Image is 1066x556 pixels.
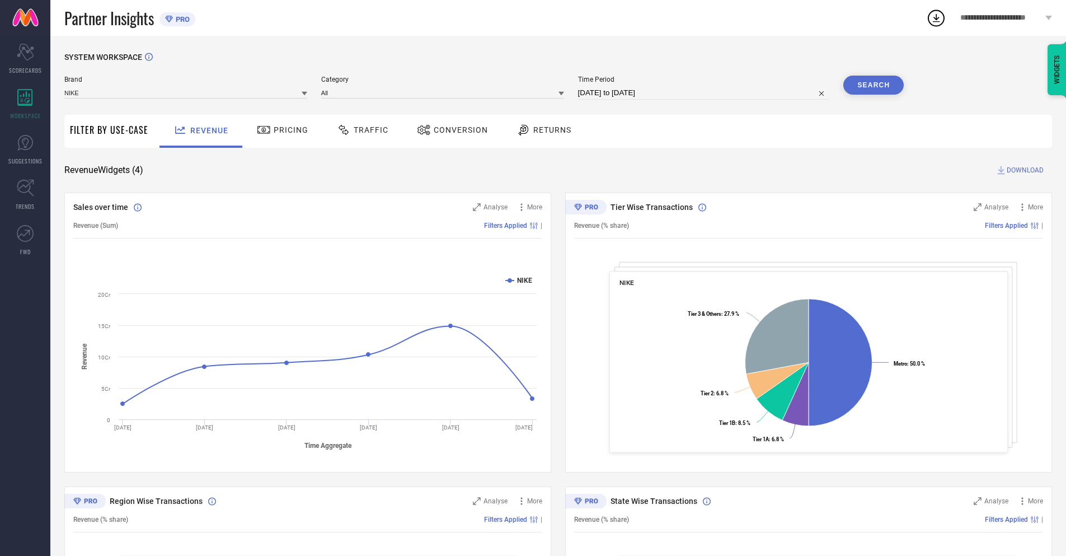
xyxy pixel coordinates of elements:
span: Filters Applied [985,222,1028,230]
span: Filters Applied [484,222,527,230]
span: Revenue [190,126,228,135]
text: : 6.8 % [701,390,729,396]
text: [DATE] [114,424,132,431]
span: Category [321,76,564,83]
text: : 50.0 % [894,361,925,367]
text: 15Cr [98,323,111,329]
svg: Zoom [473,497,481,505]
span: PRO [173,15,190,24]
text: [DATE] [442,424,459,431]
svg: Zoom [473,203,481,211]
text: [DATE] [515,424,533,431]
span: Revenue (% share) [574,516,629,524]
tspan: Tier 2 [701,390,713,396]
text: [DATE] [360,424,377,431]
span: Conversion [434,125,488,134]
span: Filters Applied [985,516,1028,524]
tspan: Revenue [81,343,88,370]
span: More [1028,497,1043,505]
svg: Zoom [974,203,982,211]
text: [DATE] [278,424,295,431]
span: Returns [533,125,571,134]
span: Partner Insights [64,7,154,30]
span: Brand [64,76,307,83]
span: Tier Wise Transactions [611,203,693,212]
svg: Zoom [974,497,982,505]
text: : 6.8 % [753,436,784,442]
span: | [541,516,542,524]
span: | [541,222,542,230]
div: Premium [565,200,607,217]
tspan: Tier 3 & Others [688,311,721,317]
span: Time Period [578,76,830,83]
span: SCORECARDS [9,66,42,74]
span: NIKE [619,279,634,287]
span: SYSTEM WORKSPACE [64,53,142,62]
span: Sales over time [73,203,128,212]
tspan: Metro [894,361,907,367]
span: Analyse [984,203,1008,211]
span: More [527,203,542,211]
span: State Wise Transactions [611,497,697,506]
span: Analyse [483,203,508,211]
span: Filter By Use-Case [70,123,148,137]
text: NIKE [517,277,532,284]
span: Filters Applied [484,516,527,524]
text: [DATE] [196,424,213,431]
span: Revenue (% share) [73,516,128,524]
span: Analyse [984,497,1008,505]
span: Revenue Widgets ( 4 ) [64,165,143,176]
span: Traffic [354,125,388,134]
tspan: Time Aggregate [304,442,352,450]
tspan: Tier 1B [719,420,735,426]
span: More [527,497,542,505]
span: DOWNLOAD [1007,165,1044,176]
text: : 27.9 % [688,311,739,317]
span: Analyse [483,497,508,505]
span: TRENDS [16,202,35,211]
span: SUGGESTIONS [8,157,43,165]
span: More [1028,203,1043,211]
span: FWD [20,247,31,256]
tspan: Tier 1A [753,436,769,442]
input: Select time period [578,86,830,100]
div: Open download list [926,8,946,28]
span: | [1041,222,1043,230]
text: 10Cr [98,354,111,361]
span: Region Wise Transactions [110,497,203,506]
span: Pricing [274,125,308,134]
text: 5Cr [101,386,111,392]
span: | [1041,516,1043,524]
button: Search [843,76,904,95]
text: : 8.5 % [719,420,750,426]
div: Premium [565,494,607,511]
text: 0 [107,417,110,423]
span: Revenue (Sum) [73,222,118,230]
span: Revenue (% share) [574,222,629,230]
div: Premium [64,494,106,511]
text: 20Cr [98,292,111,298]
span: WORKSPACE [10,111,41,120]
